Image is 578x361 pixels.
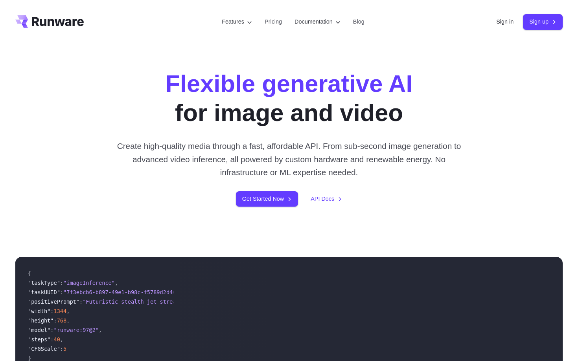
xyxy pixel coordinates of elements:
[99,327,102,333] span: ,
[523,14,563,29] a: Sign up
[50,327,53,333] span: :
[353,17,364,26] a: Blog
[66,317,70,324] span: ,
[28,270,31,277] span: {
[83,299,376,305] span: "Futuristic stealth jet streaking through a neon-lit cityscape with glowing purple exhaust"
[236,191,298,207] a: Get Started Now
[60,346,63,352] span: :
[50,308,53,314] span: :
[79,299,83,305] span: :
[63,346,66,352] span: 5
[166,70,413,97] strong: Flexible generative AI
[295,17,341,26] label: Documentation
[66,308,70,314] span: ,
[28,336,50,343] span: "steps"
[15,15,84,28] a: Go to /
[28,346,60,352] span: "CFGScale"
[53,336,60,343] span: 40
[50,336,53,343] span: :
[63,280,115,286] span: "imageInference"
[53,317,57,324] span: :
[53,327,99,333] span: "runware:97@2"
[311,194,342,203] a: API Docs
[265,17,282,26] a: Pricing
[28,280,60,286] span: "taskType"
[60,336,63,343] span: ,
[53,308,66,314] span: 1344
[496,17,514,26] a: Sign in
[115,280,118,286] span: ,
[60,289,63,295] span: :
[222,17,252,26] label: Features
[28,289,60,295] span: "taskUUID"
[60,280,63,286] span: :
[57,317,67,324] span: 768
[28,308,50,314] span: "width"
[63,289,186,295] span: "7f3ebcb6-b897-49e1-b98c-f5789d2d40d7"
[28,327,50,333] span: "model"
[114,139,464,179] p: Create high-quality media through a fast, affordable API. From sub-second image generation to adv...
[28,299,79,305] span: "positivePrompt"
[28,317,53,324] span: "height"
[166,69,413,127] h1: for image and video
